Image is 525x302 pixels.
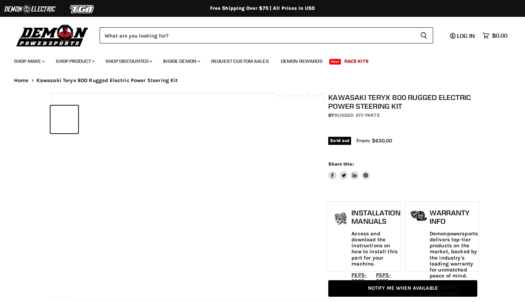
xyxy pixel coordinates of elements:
img: install_manual-icon.png [332,210,350,228]
a: WARRANTY STATEMENT [430,284,459,296]
h1: Kawasaki Teryx 800 Rugged Electric Power Steering Kit [328,93,477,110]
button: IMAGE thumbnail [51,106,78,133]
a: Inside Demon [158,54,204,68]
input: Search [100,27,415,43]
a: Log in [447,33,479,39]
a: Shop Product [51,54,99,68]
a: Shop Make [9,54,49,68]
ul: Main menu [9,51,506,68]
a: Home [14,78,29,83]
span: Share this: [328,161,354,167]
img: TGB Logo 2 [56,2,109,16]
span: Log in [457,32,475,39]
span: $0.00 [492,32,507,39]
a: PEPS-3002 [351,272,367,284]
button: Search [415,27,433,43]
h1: Warranty Info [430,209,478,225]
form: Product [100,27,433,43]
div: by [328,112,477,119]
a: Shop Discounted [100,54,156,68]
a: Race Kits [339,54,374,68]
aside: Share this: [328,161,370,180]
span: Sold out [328,137,351,145]
p: Demonpowersports delivers top-tier products on the market, backed by the industry's leading warra... [430,231,478,279]
a: PEPS-5005 [376,272,391,284]
img: Demon Electric Logo 2 [4,2,56,16]
img: Demon Powersports [14,23,91,48]
p: Access and download the instructions on how to install this part for your machine. [351,231,400,267]
a: $0.00 [479,31,511,41]
span: From: $630.00 [356,137,392,144]
a: Demon Rewards [276,54,328,68]
span: Click to expand [278,88,317,94]
img: warranty-icon.png [410,210,428,221]
span: New! [329,59,341,65]
a: Notify Me When Available [328,280,477,297]
h1: Installation Manuals [351,209,400,225]
a: Rugged ATV Parts [335,112,380,118]
a: Request Custom Axles [206,54,274,68]
span: Kawasaki Teryx 800 Rugged Electric Power Steering Kit [36,78,178,83]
